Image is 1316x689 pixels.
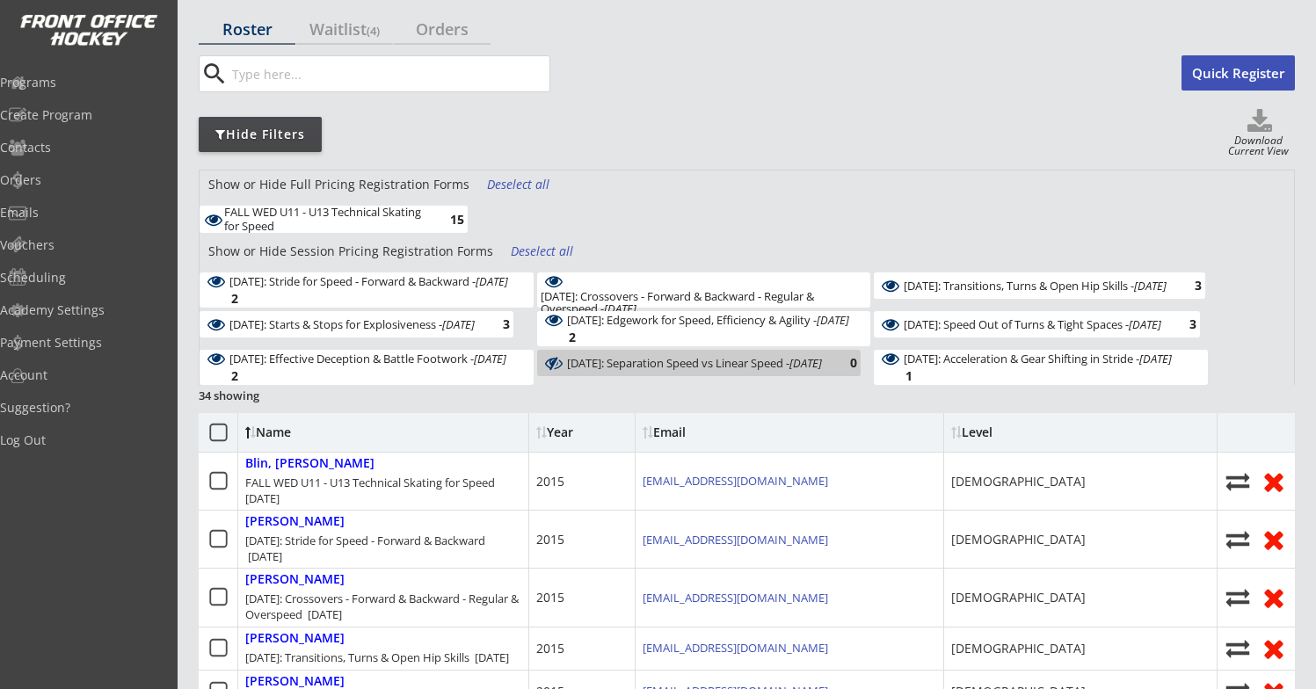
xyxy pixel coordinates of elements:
div: [DEMOGRAPHIC_DATA] [951,531,1086,548]
div: Deselect all [487,176,552,193]
button: Move player [1225,469,1251,493]
div: [DATE]: Transitions, Turns & Open Hip Skills - [904,279,1167,292]
div: FALL WED U11 - U13 Technical Skating for Speed [DATE] [245,475,521,506]
div: 2 [203,292,238,305]
div: Level [951,426,1109,439]
button: Move player [1225,636,1251,660]
div: October 22: Crossovers - Forward & Backward - Regular & Overspeed [541,290,868,315]
div: 3 [1167,279,1202,292]
div: [DEMOGRAPHIC_DATA] [951,473,1086,490]
button: Remove from roster (no refund) [1260,584,1288,611]
em: [DATE] [1139,351,1172,366]
div: Download Current View [1222,135,1295,159]
div: December 10: Separation Speed vs Linear Speed [567,355,822,372]
em: [DATE] [817,312,849,328]
div: [DATE]: Acceleration & Gear Shifting in Stride - [904,352,1172,365]
em: [DATE] [604,301,636,316]
div: November 5: Starts & Stops for Explosiveness [229,316,475,333]
div: [DATE]: Stride for Speed - Forward & Backward [DATE] [245,533,521,564]
div: Roster [199,21,295,37]
div: [PERSON_NAME] [245,674,345,689]
div: Name [245,426,389,439]
div: [DATE]: Speed Out of Turns & Tight Spaces - [904,318,1161,330]
em: [DATE] [1129,316,1161,332]
div: 1 [877,369,912,382]
button: Remove from roster (no refund) [1260,635,1288,662]
button: Remove from roster (no refund) [1260,526,1288,553]
div: Deselect all [511,243,576,260]
div: 0 [822,356,857,369]
div: Email [643,426,801,439]
em: [DATE] [442,316,475,332]
div: 3 [1161,317,1196,330]
div: [DATE]: Crossovers - Forward & Backward - Regular & Overspeed - [541,290,868,315]
div: 2015 [536,531,564,548]
div: 2 [541,330,576,344]
div: Waitlist [296,21,393,37]
div: Blin, [PERSON_NAME] [245,456,374,471]
a: [EMAIL_ADDRESS][DOMAIN_NAME] [643,473,828,489]
div: December 3: Effective Deception & Battle Footwork [229,351,506,367]
button: Move player [1225,585,1251,609]
div: Show or Hide Session Pricing Registration Forms [200,243,502,260]
div: [DATE]: Stride for Speed - Forward & Backward - [229,275,508,287]
div: 3 [475,317,510,330]
button: Remove from roster (no refund) [1260,468,1288,495]
div: 34 showing [199,388,325,403]
button: search [200,60,229,88]
em: [DATE] [1134,278,1167,294]
button: Quick Register [1181,55,1295,91]
div: [DEMOGRAPHIC_DATA] [951,640,1086,657]
div: FALL WED U11 - U13 Technical Skating for Speed [224,206,429,233]
div: [DEMOGRAPHIC_DATA] [951,589,1086,606]
div: November 19: Speed Out of Turns & Tight Spaces [904,316,1161,333]
div: Orders [394,21,491,37]
em: [DATE] [474,351,506,366]
a: [EMAIL_ADDRESS][DOMAIN_NAME] [643,640,828,656]
div: 15 [429,213,464,226]
a: [EMAIL_ADDRESS][DOMAIN_NAME] [643,532,828,548]
div: December 17: Acceleration & Gear Shifting in Stride [904,351,1172,367]
div: [PERSON_NAME] [245,514,345,529]
div: Hide Filters [199,126,322,143]
font: (4) [367,23,380,39]
div: [DATE]: Effective Deception & Battle Footwork - [229,352,506,365]
div: October 29: Transitions, Turns & Open Hip Skills [904,278,1167,294]
div: [DATE]: Crossovers - Forward & Backward - Regular & Overspeed [DATE] [245,591,521,622]
img: FOH%20White%20Logo%20Transparent.png [19,14,158,47]
div: Show or Hide Full Pricing Registration Forms [200,176,478,193]
div: 2015 [536,640,564,657]
div: 2 [203,369,238,382]
div: Year [536,426,628,439]
div: [DATE]: Starts & Stops for Explosiveness - [229,318,475,330]
div: 2015 [536,589,564,606]
div: [PERSON_NAME] [245,572,345,587]
div: [DATE]: Separation Speed vs Linear Speed - [567,357,822,369]
div: November 12: Edgework for Speed, Efficiency & Agility [567,312,849,329]
div: [DATE]: Transitions, Turns & Open Hip Skills [DATE] [245,649,509,665]
input: Type here... [229,56,549,91]
div: 2015 [536,473,564,490]
div: [PERSON_NAME] [245,631,345,646]
div: [DATE]: Edgework for Speed, Efficiency & Agility - [567,314,849,326]
em: [DATE] [476,273,508,289]
em: [DATE] [789,355,822,371]
button: Move player [1225,527,1251,551]
button: Click to download full roster. Your browser settings may try to block it, check your security set... [1225,109,1295,135]
a: [EMAIL_ADDRESS][DOMAIN_NAME] [643,590,828,606]
div: October 15: Stride for Speed - Forward & Backward [229,273,508,290]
